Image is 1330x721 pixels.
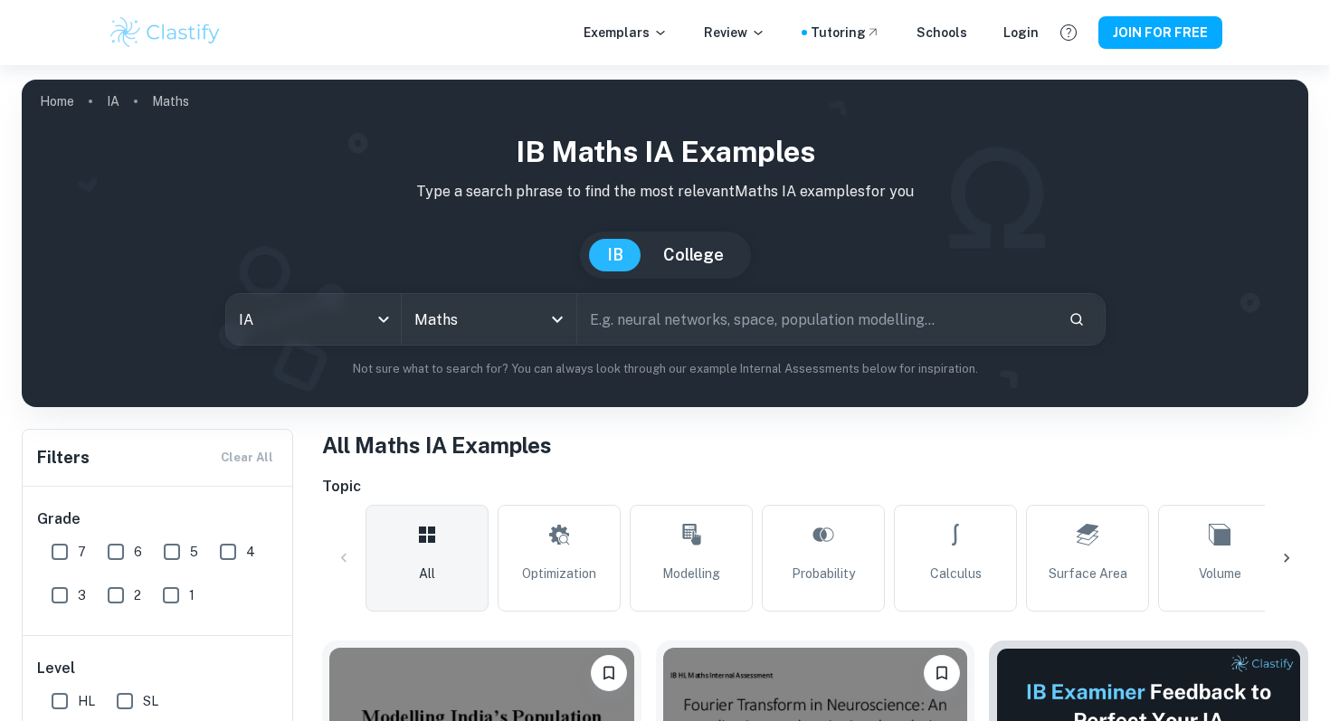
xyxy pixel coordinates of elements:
span: Probability [792,564,855,583]
span: 7 [78,542,86,562]
span: 3 [78,585,86,605]
p: Review [704,23,765,43]
input: E.g. neural networks, space, population modelling... [577,294,1054,345]
div: IA [226,294,401,345]
a: Tutoring [811,23,880,43]
span: 5 [190,542,198,562]
h6: Filters [37,445,90,470]
a: IA [107,89,119,114]
button: College [645,239,742,271]
span: HL [78,691,95,711]
span: Calculus [930,564,982,583]
span: SL [143,691,158,711]
p: Type a search phrase to find the most relevant Maths IA examples for you [36,181,1294,203]
span: Optimization [522,564,596,583]
h6: Level [37,658,280,679]
p: Exemplars [584,23,668,43]
h6: Grade [37,508,280,530]
span: Modelling [662,564,720,583]
a: Login [1003,23,1039,43]
span: 4 [246,542,255,562]
button: Search [1061,304,1092,335]
button: Please log in to bookmark exemplars [591,655,627,691]
a: Schools [917,23,967,43]
button: JOIN FOR FREE [1098,16,1222,49]
span: 2 [134,585,141,605]
img: Clastify logo [108,14,223,51]
span: Volume [1199,564,1241,583]
a: Home [40,89,74,114]
p: Not sure what to search for? You can always look through our example Internal Assessments below f... [36,360,1294,378]
button: Help and Feedback [1053,17,1084,48]
h1: All Maths IA Examples [322,429,1308,461]
h6: Topic [322,476,1308,498]
h1: IB Maths IA examples [36,130,1294,174]
span: Surface Area [1049,564,1127,583]
span: All [419,564,435,583]
button: Please log in to bookmark exemplars [924,655,960,691]
span: 1 [189,585,195,605]
button: IB [589,239,641,271]
span: 6 [134,542,142,562]
img: profile cover [22,80,1308,407]
p: Maths [152,91,189,111]
button: Open [545,307,570,332]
